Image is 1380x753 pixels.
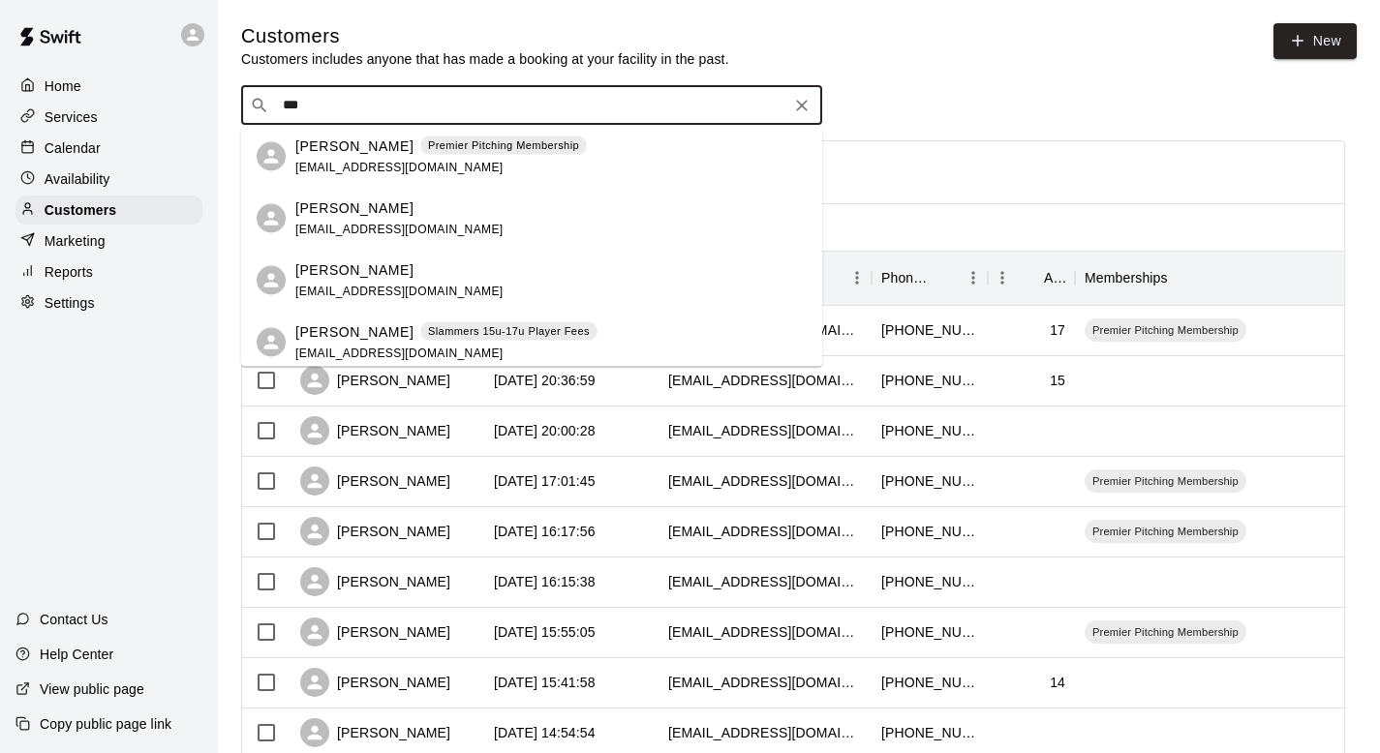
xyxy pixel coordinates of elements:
div: Chris Bettarelli [257,266,286,295]
button: Sort [1168,264,1195,291]
div: Jason Bettarelli [257,328,286,357]
div: Email [659,251,872,305]
p: Premier Pitching Membership [428,137,579,154]
p: Help Center [40,645,113,664]
div: +12628536578 [881,572,978,591]
button: Menu [988,263,1017,292]
span: Premier Pitching Membership [1085,624,1246,640]
p: Copy public page link [40,714,171,734]
div: 15 [1050,371,1065,390]
div: carlosc@jbltd.com [668,723,862,742]
a: Home [15,72,202,101]
p: Marketing [45,231,106,251]
div: 14 [1050,673,1065,692]
div: Search customers by name or email [241,86,822,125]
p: Services [45,107,98,127]
a: Availability [15,165,202,194]
a: New [1273,23,1357,59]
div: +16468422922 [881,522,978,541]
span: [EMAIL_ADDRESS][DOMAIN_NAME] [295,284,504,297]
div: Premier Pitching Membership [1085,469,1246,493]
div: +12242345611 [881,371,978,390]
span: [EMAIL_ADDRESS][DOMAIN_NAME] [295,346,504,359]
span: Premier Pitching Membership [1085,473,1246,489]
p: Customers [45,200,116,220]
div: 2025-09-18 14:54:54 [494,723,596,742]
a: Services [15,103,202,132]
div: +19146291070 [881,471,978,491]
div: Premier Pitching Membership [1085,620,1246,644]
a: Customers [15,196,202,225]
div: hokieflanker@gmail.com [668,471,862,491]
div: 2025-09-18 16:15:38 [494,572,596,591]
div: benjaminhuennekens@yahoo.com [668,673,862,692]
a: Calendar [15,134,202,163]
span: Premier Pitching Membership [1085,322,1246,338]
h5: Customers [241,23,729,49]
button: Menu [1336,263,1365,292]
div: amychristine78@yahoo.com [668,572,862,591]
div: Memberships [1085,251,1168,305]
div: +17733681763 [881,723,978,742]
div: 2025-09-18 15:55:05 [494,622,596,642]
a: Reports [15,257,202,286]
div: 2025-09-18 15:41:58 [494,673,596,692]
p: Contact Us [40,610,108,629]
p: Settings [45,293,95,313]
p: Reports [45,262,93,282]
div: Phone Number [881,251,932,305]
div: [PERSON_NAME] [300,668,450,697]
div: 2025-09-18 20:36:59 [494,371,596,390]
div: [PERSON_NAME] [300,416,450,445]
div: +17732553998 [881,320,978,340]
div: 2025-09-18 20:00:28 [494,421,596,440]
div: 2025-09-18 16:17:56 [494,522,596,541]
span: [EMAIL_ADDRESS][DOMAIN_NAME] [295,222,504,235]
div: Memberships [1075,251,1365,305]
div: Ross Ettin [257,142,286,171]
button: Sort [932,264,959,291]
p: [PERSON_NAME] [295,259,414,280]
p: Slammers 15u-17u Player Fees [428,323,590,340]
span: [EMAIL_ADDRESS][DOMAIN_NAME] [295,160,504,173]
div: [PERSON_NAME] [300,366,450,395]
button: Sort [1017,264,1044,291]
div: [PERSON_NAME] [300,567,450,596]
div: dawnvictoria212@gmail.com [668,522,862,541]
a: Settings [15,288,202,317]
div: [PERSON_NAME] [300,517,450,546]
div: Age [988,251,1075,305]
div: Phone Number [872,251,988,305]
p: Availability [45,169,110,189]
div: [PERSON_NAME] [300,617,450,647]
p: [PERSON_NAME] [295,321,414,342]
div: blakesorensen9@icloud.com [668,371,862,390]
button: Menu [959,263,988,292]
div: Premier Pitching Membership [1085,318,1246,342]
a: Marketing [15,226,202,256]
div: [PERSON_NAME] [300,467,450,496]
div: +12243603566 [881,673,978,692]
p: Home [45,76,81,96]
div: rettin1@gmail.com [668,622,862,642]
div: +17735733891 [881,421,978,440]
div: Premier Pitching Membership [1085,520,1246,543]
div: 2025-09-18 17:01:45 [494,471,596,491]
span: Premier Pitching Membership [1085,524,1246,539]
div: Daniel Pettineo [257,204,286,233]
div: [PERSON_NAME] [300,718,450,747]
p: [PERSON_NAME] [295,197,414,218]
p: View public page [40,679,144,699]
div: Age [1044,251,1065,305]
p: Calendar [45,138,101,158]
div: +18179178044 [881,622,978,642]
button: Clear [788,92,815,119]
p: Customers includes anyone that has made a booking at your facility in the past. [241,49,729,69]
